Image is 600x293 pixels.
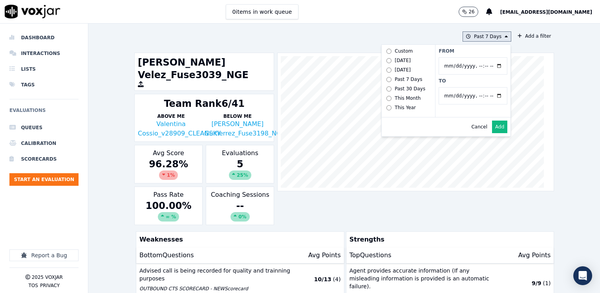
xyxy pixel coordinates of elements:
[138,158,199,180] div: 96.28 %
[386,68,391,73] input: [DATE]
[459,7,478,17] button: 26
[386,86,391,92] input: Past 30 Days
[139,251,194,260] p: Bottom Questions
[40,282,60,289] button: Privacy
[314,275,331,283] p: 10 / 13
[9,77,79,93] a: Tags
[138,56,271,81] h1: [PERSON_NAME] Velez_Fuse3039_NGE
[204,120,285,137] a: [PERSON_NAME] Guitierrez_Fuse3198_NGE
[204,113,271,119] p: Below Me
[229,170,251,180] div: 25 %
[134,187,203,225] div: Pass Rate
[138,120,221,137] a: Valentina Cossio_v28909_CLEANSKY
[226,4,299,19] button: 0items in work queue
[439,48,507,54] label: From
[386,96,391,101] input: This Month
[395,48,413,54] div: Custom
[439,78,507,84] label: To
[386,77,391,82] input: Past 7 Days
[9,46,79,61] a: Interactions
[395,95,421,101] div: This Month
[492,121,507,133] button: Add
[349,251,391,260] p: Top Questions
[573,266,592,285] div: Open Intercom Messenger
[159,170,178,180] div: 1 %
[209,200,271,222] div: --
[468,9,474,15] p: 26
[164,97,245,110] div: Team Rank 6/41
[138,113,204,119] p: Above Me
[543,279,551,287] p: ( 1 )
[9,30,79,46] a: Dashboard
[386,105,391,110] input: This Year
[139,267,291,282] p: Advised call is being recorded for quality and trainning purposes
[514,31,554,41] button: Add a filter
[500,7,600,16] button: [EMAIL_ADDRESS][DOMAIN_NAME]
[5,5,60,18] img: voxjar logo
[9,249,79,261] button: Report a Bug
[518,251,551,260] p: Avg Points
[138,200,199,222] div: 100.00 %
[134,145,203,183] div: Avg Score
[459,7,486,17] button: 26
[395,57,411,64] div: [DATE]
[9,151,79,167] a: Scorecards
[349,267,501,290] p: Agent provides accurate information (If any misleading information is provided is an automatic fa...
[333,275,341,283] p: ( 4 )
[386,49,391,54] input: Custom
[9,173,79,186] button: Start an Evaluation
[139,286,291,292] p: OUTBOUND CTS SCORECARD - NEW Scorecard
[532,279,541,287] p: 9 / 9
[500,9,592,15] span: [EMAIL_ADDRESS][DOMAIN_NAME]
[395,104,416,111] div: This Year
[136,232,341,247] p: Weaknesses
[471,124,487,130] button: Cancel
[9,106,79,120] h6: Evaluations
[206,187,274,225] div: Coaching Sessions
[346,232,551,247] p: Strengths
[28,282,38,289] button: TOS
[308,251,341,260] p: Avg Points
[395,67,411,73] div: [DATE]
[9,120,79,136] a: Queues
[9,61,79,77] a: Lists
[158,212,179,222] div: ∞ %
[206,145,274,183] div: Evaluations
[463,31,511,42] button: Past 7 Days Custom [DATE] [DATE] Past 7 Days Past 30 Days This Month This Year From To Cancel Add
[9,136,79,151] a: Calibration
[32,274,63,280] p: 2025 Voxjar
[386,58,391,63] input: [DATE]
[209,158,271,180] div: 5
[395,76,422,82] div: Past 7 Days
[230,212,249,222] div: 0%
[395,86,425,92] div: Past 30 Days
